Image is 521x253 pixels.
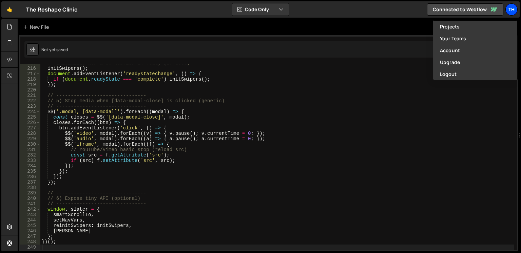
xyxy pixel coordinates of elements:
[20,104,40,109] div: 223
[433,33,517,44] a: Your Teams
[20,152,40,158] div: 232
[20,77,40,82] div: 218
[20,223,40,228] div: 245
[20,125,40,131] div: 227
[20,169,40,174] div: 235
[427,3,503,16] a: Connected to Webflow
[20,158,40,163] div: 233
[20,131,40,136] div: 228
[20,114,40,120] div: 225
[20,109,40,114] div: 224
[20,212,40,217] div: 243
[20,228,40,234] div: 246
[20,93,40,98] div: 221
[20,174,40,180] div: 236
[20,234,40,239] div: 247
[20,239,40,245] div: 248
[20,163,40,169] div: 234
[20,142,40,147] div: 230
[20,217,40,223] div: 244
[433,56,517,68] a: Upgrade
[20,147,40,152] div: 231
[20,190,40,196] div: 239
[505,3,518,16] a: Th
[20,185,40,190] div: 238
[20,136,40,142] div: 229
[20,207,40,212] div: 242
[433,21,517,33] a: Projects
[232,3,289,16] button: Code Only
[20,201,40,207] div: 241
[20,71,40,77] div: 217
[20,66,40,71] div: 216
[23,24,52,30] div: New File
[1,1,18,18] a: 🤙
[20,98,40,104] div: 222
[41,47,68,52] div: Not yet saved
[433,44,517,56] a: Account
[20,180,40,185] div: 237
[20,120,40,125] div: 226
[26,5,77,14] div: The Reshape Clinic
[20,196,40,201] div: 240
[20,82,40,87] div: 219
[433,68,517,80] button: Logout
[20,87,40,93] div: 220
[20,245,40,250] div: 249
